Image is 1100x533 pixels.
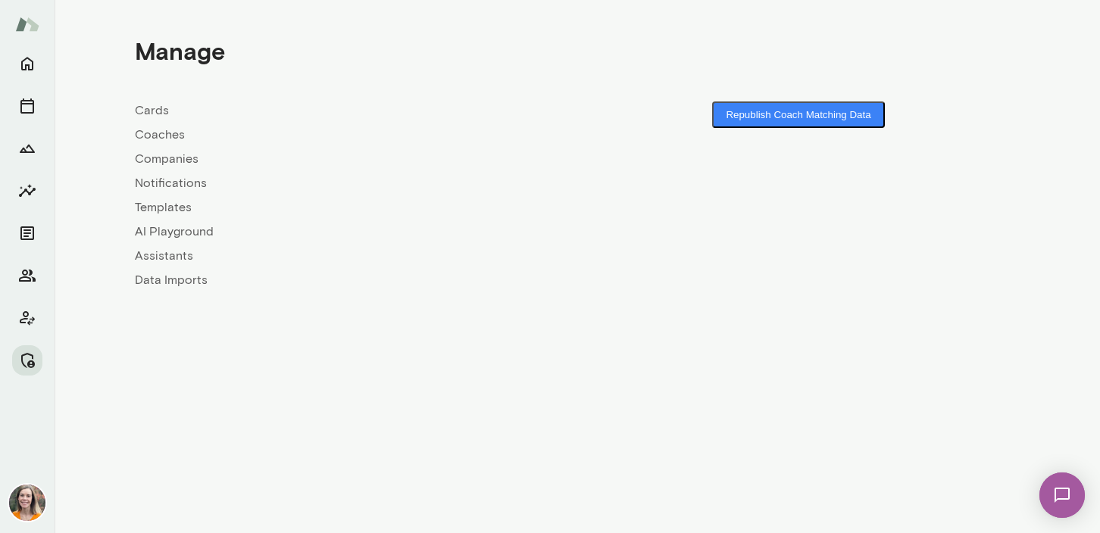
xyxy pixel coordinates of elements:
button: Members [12,260,42,291]
a: Data Imports [135,271,577,289]
button: Republish Coach Matching Data [712,101,884,128]
button: Documents [12,218,42,248]
button: Sessions [12,91,42,121]
h4: Manage [135,36,225,65]
a: Assistants [135,247,577,265]
a: Templates [135,198,577,217]
button: Growth Plan [12,133,42,164]
img: Mento [15,10,39,39]
button: Client app [12,303,42,333]
a: Coaches [135,126,577,144]
img: Carrie Kelly [9,485,45,521]
a: Companies [135,150,577,168]
button: Home [12,48,42,79]
button: Insights [12,176,42,206]
a: Notifications [135,174,577,192]
a: AI Playground [135,223,577,241]
button: Manage [12,345,42,376]
a: Cards [135,101,577,120]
